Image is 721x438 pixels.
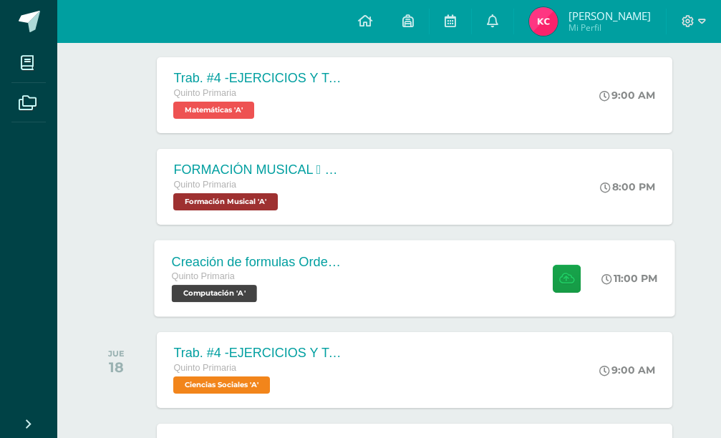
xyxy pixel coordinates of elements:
div: JUE [108,349,125,359]
span: Mi Perfil [568,21,651,34]
span: [PERSON_NAME] [568,9,651,23]
span: Quinto Primaria [173,180,236,190]
div: Trab. #4 -EJERCICIOS Y TAREAS [173,71,345,86]
div: 8:00 PM [600,180,655,193]
div: FORMACIÓN MUSICAL  SILENCIOS MUSICALES [173,162,345,177]
div: 9:00 AM [599,364,655,376]
span: Computación 'A' [171,285,256,302]
img: 5e4ffb88585d40087ce69711d9059c0b.png [529,7,558,36]
span: Matemáticas 'A' [173,102,254,119]
span: Quinto Primaria [173,88,236,98]
span: Formación Musical 'A' [173,193,278,210]
span: Ciencias Sociales 'A' [173,376,270,394]
div: 11:00 PM [601,272,657,285]
span: Quinto Primaria [173,363,236,373]
span: Quinto Primaria [171,271,234,281]
div: 18 [108,359,125,376]
div: Creación de formulas Orden jerárquico [171,254,344,269]
div: 9:00 AM [599,89,655,102]
div: Trab. #4 -EJERCICIOS Y TAREAS [173,346,345,361]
